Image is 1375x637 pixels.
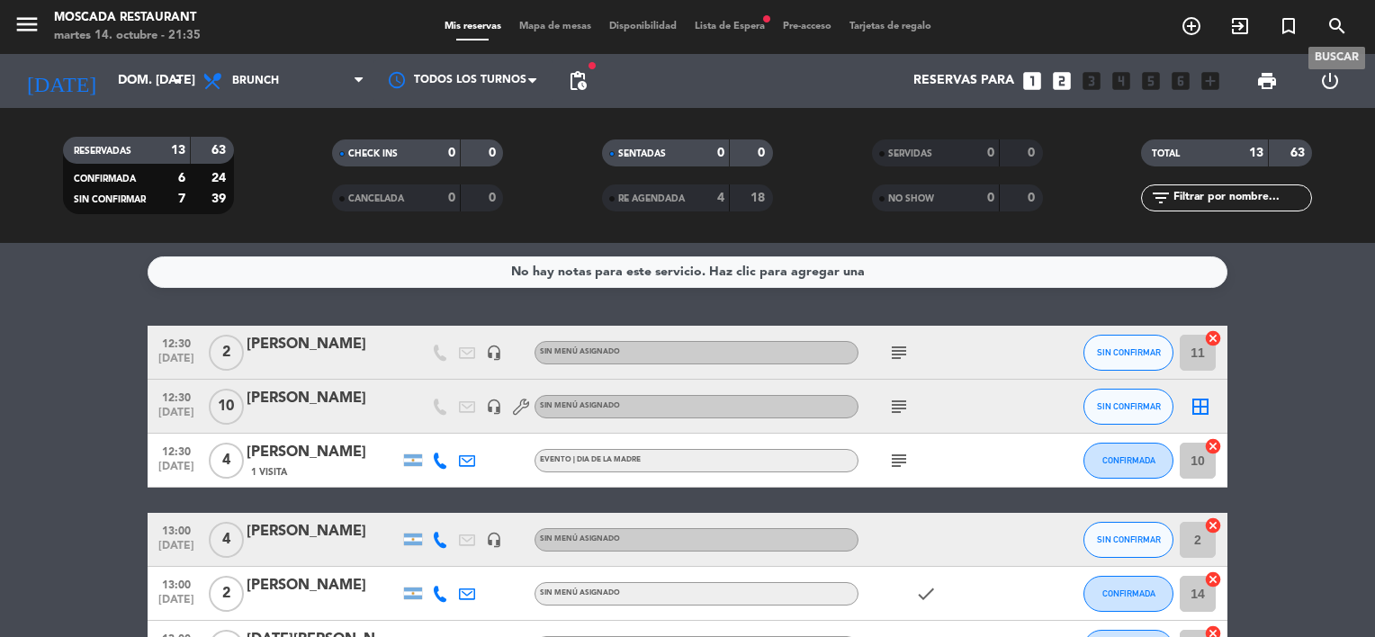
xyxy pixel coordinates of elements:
[154,573,199,594] span: 13:00
[448,192,455,204] strong: 0
[54,27,201,45] div: martes 14. octubre - 21:35
[758,147,768,159] strong: 0
[178,193,185,205] strong: 7
[167,70,189,92] i: arrow_drop_down
[154,519,199,540] span: 13:00
[232,75,279,87] span: Brunch
[13,11,40,38] i: menu
[1152,149,1180,158] span: TOTAL
[1139,69,1163,93] i: looks_5
[13,11,40,44] button: menu
[987,147,994,159] strong: 0
[510,22,600,31] span: Mapa de mesas
[1190,396,1211,417] i: border_all
[1249,147,1263,159] strong: 13
[1319,70,1341,92] i: power_settings_new
[888,450,910,471] i: subject
[74,147,131,156] span: RESERVADAS
[888,342,910,363] i: subject
[1169,69,1192,93] i: looks_6
[717,192,724,204] strong: 4
[486,399,502,415] i: headset_mic
[1256,70,1278,92] span: print
[1199,69,1222,93] i: add_box
[1080,69,1103,93] i: looks_3
[489,147,499,159] strong: 0
[436,22,510,31] span: Mis reservas
[587,60,598,71] span: fiber_manual_record
[348,149,398,158] span: CHECK INS
[448,147,455,159] strong: 0
[511,262,865,283] div: No hay notas para este servicio. Haz clic para agregar una
[247,574,400,597] div: [PERSON_NAME]
[840,22,940,31] span: Tarjetas de regalo
[1110,69,1133,93] i: looks_4
[1308,47,1365,69] div: BUSCAR
[1204,570,1222,588] i: cancel
[251,465,287,480] span: 1 Visita
[618,194,685,203] span: RE AGENDADA
[154,440,199,461] span: 12:30
[750,192,768,204] strong: 18
[247,333,400,356] div: [PERSON_NAME]
[154,407,199,427] span: [DATE]
[154,461,199,481] span: [DATE]
[1278,15,1299,37] i: turned_in_not
[1097,347,1161,357] span: SIN CONFIRMAR
[1181,15,1202,37] i: add_circle_outline
[600,22,686,31] span: Disponibilidad
[209,522,244,558] span: 4
[1083,443,1173,479] button: CONFIRMADA
[486,532,502,548] i: headset_mic
[154,332,199,353] span: 12:30
[1102,455,1155,465] span: CONFIRMADA
[211,193,229,205] strong: 39
[1150,187,1172,209] i: filter_list
[540,535,620,543] span: Sin menú asignado
[154,540,199,561] span: [DATE]
[1102,588,1155,598] span: CONFIRMADA
[74,175,136,184] span: CONFIRMADA
[74,195,146,204] span: SIN CONFIRMAR
[486,345,502,361] i: headset_mic
[348,194,404,203] span: CANCELADA
[686,22,774,31] span: Lista de Espera
[1290,147,1308,159] strong: 63
[987,192,994,204] strong: 0
[888,149,932,158] span: SERVIDAS
[567,70,589,92] span: pending_actions
[171,144,185,157] strong: 13
[154,353,199,373] span: [DATE]
[888,194,934,203] span: NO SHOW
[1097,401,1161,411] span: SIN CONFIRMAR
[154,594,199,615] span: [DATE]
[1204,516,1222,534] i: cancel
[211,144,229,157] strong: 63
[1229,15,1251,37] i: exit_to_app
[209,389,244,425] span: 10
[54,9,201,27] div: Moscada Restaurant
[209,443,244,479] span: 4
[774,22,840,31] span: Pre-acceso
[1083,335,1173,371] button: SIN CONFIRMAR
[1028,192,1038,204] strong: 0
[1299,54,1362,108] div: LOG OUT
[1083,576,1173,612] button: CONFIRMADA
[13,61,109,101] i: [DATE]
[913,74,1014,88] span: Reservas para
[209,576,244,612] span: 2
[1083,522,1173,558] button: SIN CONFIRMAR
[1050,69,1074,93] i: looks_two
[1326,15,1348,37] i: search
[178,172,185,184] strong: 6
[247,441,400,464] div: [PERSON_NAME]
[717,147,724,159] strong: 0
[915,583,937,605] i: check
[209,335,244,371] span: 2
[489,192,499,204] strong: 0
[154,386,199,407] span: 12:30
[211,172,229,184] strong: 24
[540,348,620,355] span: Sin menú asignado
[1204,437,1222,455] i: cancel
[618,149,666,158] span: SENTADAS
